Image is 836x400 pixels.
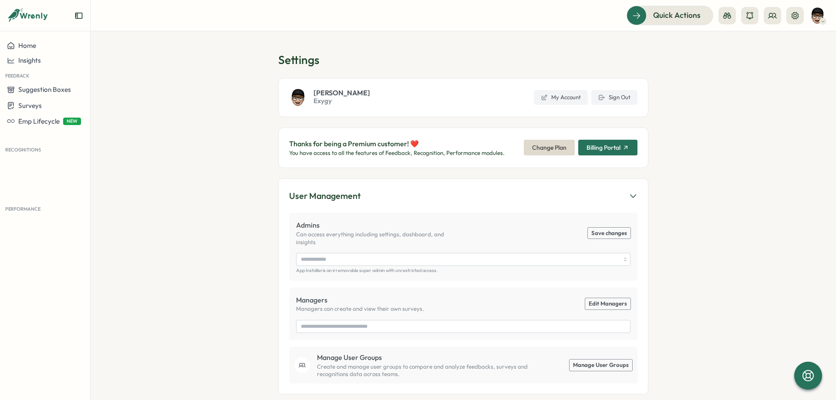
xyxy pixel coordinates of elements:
[74,11,83,20] button: Expand sidebar
[317,352,540,363] p: Manage User Groups
[18,56,41,64] span: Insights
[809,7,826,24] img: Eric Matthews
[296,295,424,306] p: Managers
[278,52,648,67] h1: Settings
[296,268,630,273] p: App Installer is an irremovable super admin with unrestricted access.
[313,96,370,106] span: Exygy
[296,305,424,313] p: Managers can create and view their own surveys.
[313,89,370,96] span: [PERSON_NAME]
[18,101,42,110] span: Surveys
[289,89,307,106] img: Eric Matthews
[627,6,713,25] button: Quick Actions
[570,360,632,371] a: Manage User Groups
[653,10,701,21] span: Quick Actions
[296,220,463,231] p: Admins
[289,189,637,203] button: User Management
[317,363,540,378] p: Create and manage user groups to compare and analyze feedbacks, surveys and recognitions data acr...
[609,94,630,101] span: Sign Out
[587,145,620,151] span: Billing Portal
[289,138,505,149] p: Thanks for being a Premium customer! ❤️
[296,231,463,246] p: Can access everything including settings, dashboard, and insights
[289,189,361,203] div: User Management
[63,118,81,125] span: NEW
[18,41,36,50] span: Home
[534,90,588,105] a: My Account
[585,298,630,309] a: Edit Managers
[532,140,566,155] span: Change Plan
[18,117,60,125] span: Emp Lifecycle
[551,94,581,101] span: My Account
[18,86,71,94] span: Suggestion Boxes
[524,140,575,155] button: Change Plan
[289,149,505,157] p: You have access to all the features of Feedback, Recognition, Performance modules.
[591,90,637,105] button: Sign Out
[588,228,630,239] button: Save changes
[578,140,637,155] button: Billing Portal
